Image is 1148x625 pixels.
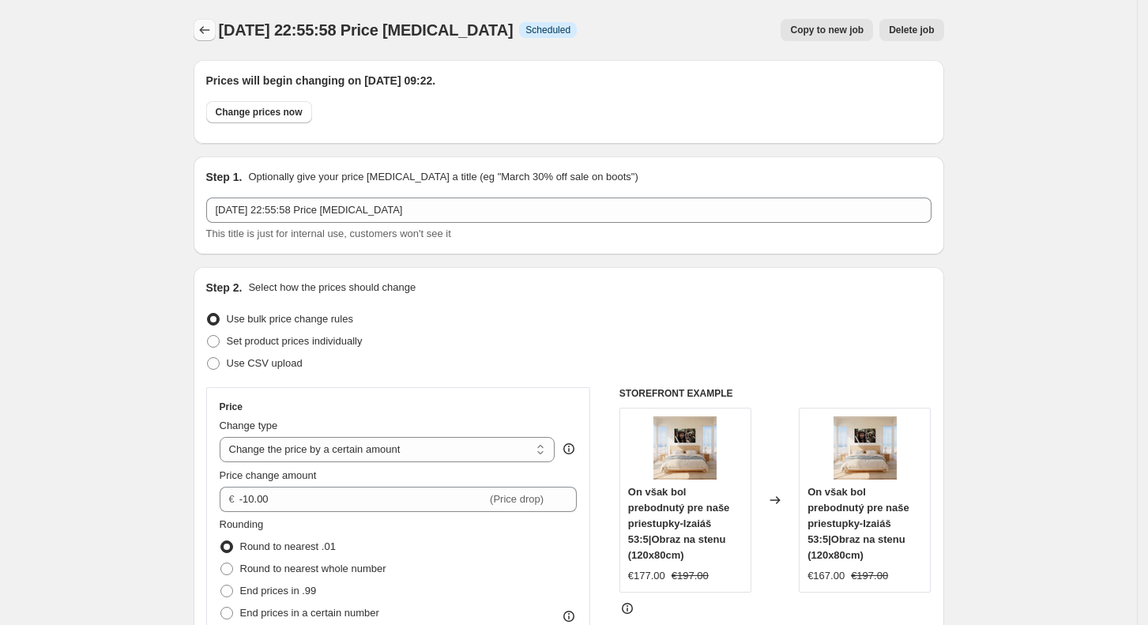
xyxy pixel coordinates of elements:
[619,387,932,400] h6: STOREFRONT EXAMPLE
[227,357,303,369] span: Use CSV upload
[219,21,514,39] span: [DATE] 22:55:58 Price [MEDICAL_DATA]
[851,568,888,584] strike: €197.00
[879,19,943,41] button: Delete job
[227,313,353,325] span: Use bulk price change rules
[248,169,638,185] p: Optionally give your price [MEDICAL_DATA] a title (eg "March 30% off sale on boots")
[790,24,864,36] span: Copy to new job
[628,486,730,561] span: On však bol prebodnutý pre naše priestupky-Izaiáš 53:5|Obraz na stenu (120x80cm)
[781,19,873,41] button: Copy to new job
[240,585,317,597] span: End prices in .99
[653,416,717,480] img: 1c_80x.jpg
[240,540,336,552] span: Round to nearest .01
[561,441,577,457] div: help
[239,487,487,512] input: -10.00
[206,101,312,123] button: Change prices now
[240,563,386,574] span: Round to nearest whole number
[220,401,243,413] h3: Price
[240,607,379,619] span: End prices in a certain number
[672,568,709,584] strike: €197.00
[206,198,932,223] input: 30% off holiday sale
[206,280,243,296] h2: Step 2.
[807,568,845,584] div: €167.00
[227,335,363,347] span: Set product prices individually
[248,280,416,296] p: Select how the prices should change
[220,420,278,431] span: Change type
[216,106,303,119] span: Change prices now
[229,493,235,505] span: €
[220,469,317,481] span: Price change amount
[194,19,216,41] button: Price change jobs
[206,73,932,88] h2: Prices will begin changing on [DATE] 09:22.
[834,416,897,480] img: 1c_80x.jpg
[206,228,451,239] span: This title is just for internal use, customers won't see it
[206,169,243,185] h2: Step 1.
[525,24,570,36] span: Scheduled
[628,568,665,584] div: €177.00
[889,24,934,36] span: Delete job
[490,493,544,505] span: (Price drop)
[220,518,264,530] span: Rounding
[807,486,909,561] span: On však bol prebodnutý pre naše priestupky-Izaiáš 53:5|Obraz na stenu (120x80cm)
